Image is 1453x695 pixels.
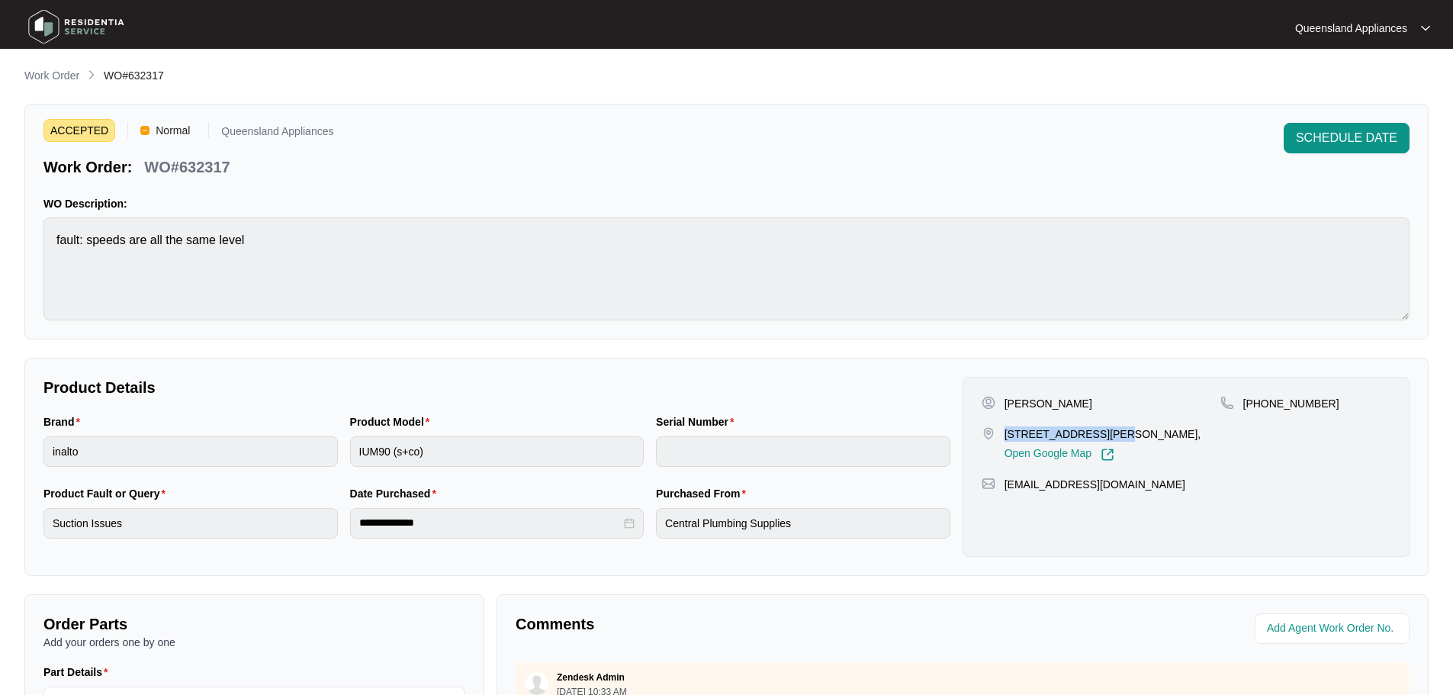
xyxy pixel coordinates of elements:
img: user.svg [526,672,548,695]
p: [PERSON_NAME] [1005,396,1092,411]
label: Serial Number [656,414,740,430]
p: Order Parts [43,613,465,635]
span: WO#632317 [104,69,164,82]
p: Comments [516,613,952,635]
p: Work Order [24,68,79,83]
label: Product Fault or Query [43,486,172,501]
img: user-pin [982,396,995,410]
a: Open Google Map [1005,448,1114,462]
p: WO Description: [43,196,1410,211]
img: map-pin [982,426,995,440]
input: Purchased From [656,508,950,539]
p: [EMAIL_ADDRESS][DOMAIN_NAME] [1005,477,1185,492]
img: residentia service logo [23,4,130,50]
img: dropdown arrow [1421,24,1430,32]
label: Brand [43,414,86,430]
p: Product Details [43,377,950,398]
img: map-pin [1220,396,1234,410]
input: Date Purchased [359,515,622,531]
a: Work Order [21,68,82,85]
button: SCHEDULE DATE [1284,123,1410,153]
input: Product Fault or Query [43,508,338,539]
input: Product Model [350,436,645,467]
img: Vercel Logo [140,126,149,135]
img: chevron-right [85,69,98,81]
p: Queensland Appliances [221,126,333,142]
label: Product Model [350,414,436,430]
span: Normal [149,119,196,142]
label: Date Purchased [350,486,442,501]
span: SCHEDULE DATE [1296,129,1397,147]
label: Part Details [43,664,114,680]
p: Queensland Appliances [1295,21,1407,36]
p: Add your orders one by one [43,635,465,650]
p: [PHONE_NUMBER] [1243,396,1339,411]
label: Purchased From [656,486,752,501]
textarea: fault: speeds are all the same level [43,217,1410,320]
p: Zendesk Admin [557,671,625,684]
input: Brand [43,436,338,467]
input: Serial Number [656,436,950,467]
img: map-pin [982,477,995,491]
input: Add Agent Work Order No. [1267,619,1400,638]
img: Link-External [1101,448,1114,462]
p: [STREET_ADDRESS][PERSON_NAME], [1005,426,1201,442]
span: ACCEPTED [43,119,115,142]
p: WO#632317 [144,156,230,178]
p: Work Order: [43,156,132,178]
